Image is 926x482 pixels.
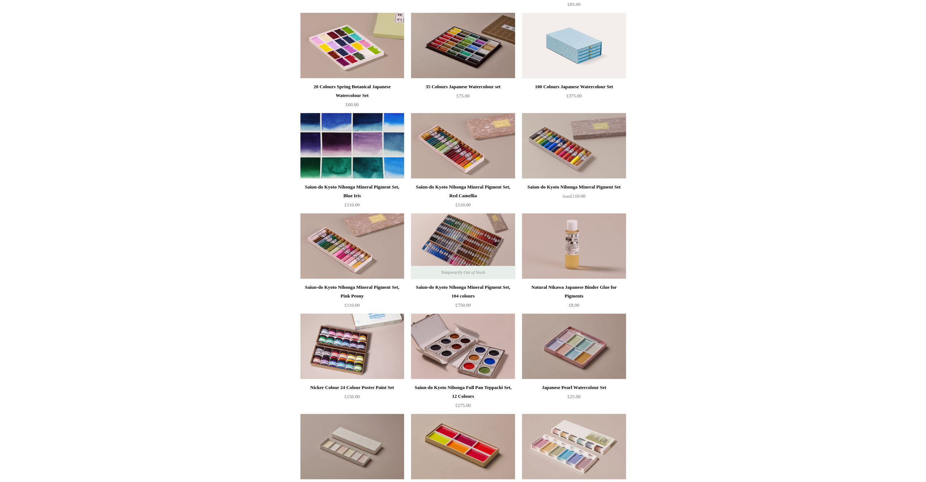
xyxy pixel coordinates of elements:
span: £110.00 [563,193,585,199]
img: Japanese Iridescent Watercolour Set [300,414,404,479]
a: Nicker Colour 24 Colour Poster Paint Set Nicker Colour 24 Colour Poster Paint Set [300,314,404,379]
a: Japanese Pearl Watercolour Set £25.00 [522,383,626,413]
div: Nicker Colour 24 Colour Poster Paint Set [302,383,402,392]
a: Saiun-do Kyoto Nihonga Mineral Pigment Set, Red Camellia Saiun-do Kyoto Nihonga Mineral Pigment S... [411,113,515,179]
a: Saiun-do Kyoto Nihonga Full Pan Teppachi Set, 12 Colours £275.00 [411,383,515,413]
a: Saiun-do Kyoto Nihonga Mineral Pigment Set Saiun-do Kyoto Nihonga Mineral Pigment Set [522,113,626,179]
span: from [563,194,570,198]
a: Japanese Fluorescent Watercolour Set Japanese Fluorescent Watercolour Set [411,414,515,479]
a: Saiun-do Kyoto Nihonga Mineral Pigment Set, Pink Peony £110.00 [300,283,404,313]
div: Saiun-do Kyoto Nihonga Mineral Pigment Set, 104 colours [413,283,513,300]
span: Temporarily Out of Stock [434,266,492,279]
div: Saiun-do Kyoto Nihonga Mineral Pigment Set [524,183,624,191]
span: £8.00 [569,302,579,308]
a: Saiun-do Kyoto Nihonga Mineral Pigment Set, Red Camellia £110.00 [411,183,515,213]
img: Japanese Pearl Watercolour Set [522,314,626,379]
span: £150.00 [344,394,360,399]
a: Saiun-do Kyoto Nihonga Mineral Pigment Set, 104 colours Saiun-do Kyoto Nihonga Mineral Pigment Se... [411,213,515,279]
img: Japanese Fluorescent Watercolour Set [411,414,515,479]
img: Natural Nikawa Japanese Binder Glue for Pigments [522,213,626,279]
img: Saiun-do Kyoto Nihonga Mineral Pigment Set, 104 colours [411,213,515,279]
a: Japanese Pastel Watercolour Set Japanese Pastel Watercolour Set [522,414,626,479]
span: £110.00 [345,202,360,207]
span: £110.00 [345,302,360,308]
img: Saiun-do Kyoto Nihonga Mineral Pigment Set, Blue Iris [300,113,404,179]
a: Saiun-do Kyoto Nihonga Mineral Pigment Set, Blue Iris £110.00 [300,183,404,213]
div: 100 Colours Japanese Watercolour Set [524,82,624,91]
div: Saiun-do Kyoto Nihonga Mineral Pigment Set, Pink Peony [302,283,402,300]
span: £110.00 [456,202,471,207]
div: Saiun-do Kyoto Nihonga Mineral Pigment Set, Red Camellia [413,183,513,200]
div: 20 Colours Spring Botanical Japanese Watercolour Set [302,82,402,100]
a: 20 Colours Spring Botanical Japanese Watercolour Set 20 Colours Spring Botanical Japanese Waterco... [300,13,404,78]
img: 20 Colours Spring Botanical Japanese Watercolour Set [300,13,404,78]
a: Saiun-do Kyoto Nihonga Mineral Pigment Set, Pink Peony Saiun-do Kyoto Nihonga Mineral Pigment Set... [300,213,404,279]
span: £750.00 [455,302,470,308]
div: Natural Nikawa Japanese Binder Glue for Pigments [524,283,624,300]
a: 100 Colours Japanese Watercolour Set 100 Colours Japanese Watercolour Set [522,13,626,78]
img: Japanese Pastel Watercolour Set [522,414,626,479]
a: Saiun-do Kyoto Nihonga Mineral Pigment Set, Blue Iris Saiun-do Kyoto Nihonga Mineral Pigment Set,... [300,113,404,179]
a: Natural Nikawa Japanese Binder Glue for Pigments Natural Nikawa Japanese Binder Glue for Pigments [522,213,626,279]
a: 35 Colours Japanese Watercolour set 35 Colours Japanese Watercolour set [411,13,515,78]
img: Nicker Colour 24 Colour Poster Paint Set [300,314,404,379]
a: Japanese Iridescent Watercolour Set Japanese Iridescent Watercolour Set [300,414,404,479]
a: Saiun-do Kyoto Nihonga Mineral Pigment Set, 104 colours £750.00 [411,283,515,313]
img: Saiun-do Kyoto Nihonga Mineral Pigment Set [522,113,626,179]
a: 100 Colours Japanese Watercolour Set £375.00 [522,82,626,112]
span: £85.00 [568,1,581,7]
a: 35 Colours Japanese Watercolour set £75.00 [411,82,515,112]
span: £60.00 [346,102,359,107]
a: Japanese Pearl Watercolour Set Japanese Pearl Watercolour Set [522,314,626,379]
img: 35 Colours Japanese Watercolour set [411,13,515,78]
a: Saiun-do Kyoto Nihonga Mineral Pigment Set from£110.00 [522,183,626,213]
img: Saiun-do Kyoto Nihonga Full Pan Teppachi Set, 12 Colours [411,314,515,379]
span: £25.00 [568,394,581,399]
a: 20 Colours Spring Botanical Japanese Watercolour Set £60.00 [300,82,404,112]
span: £375.00 [566,93,581,98]
a: Nicker Colour 24 Colour Poster Paint Set £150.00 [300,383,404,413]
a: Saiun-do Kyoto Nihonga Full Pan Teppachi Set, 12 Colours Saiun-do Kyoto Nihonga Full Pan Teppachi... [411,314,515,379]
span: £75.00 [457,93,470,98]
div: Saiun-do Kyoto Nihonga Mineral Pigment Set, Blue Iris [302,183,402,200]
div: 35 Colours Japanese Watercolour set [413,82,513,91]
div: Japanese Pearl Watercolour Set [524,383,624,392]
span: £275.00 [455,403,470,408]
a: Natural Nikawa Japanese Binder Glue for Pigments £8.00 [522,283,626,313]
img: 100 Colours Japanese Watercolour Set [522,13,626,78]
div: Saiun-do Kyoto Nihonga Full Pan Teppachi Set, 12 Colours [413,383,513,401]
img: Saiun-do Kyoto Nihonga Mineral Pigment Set, Red Camellia [411,113,515,179]
img: Saiun-do Kyoto Nihonga Mineral Pigment Set, Pink Peony [300,213,404,279]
